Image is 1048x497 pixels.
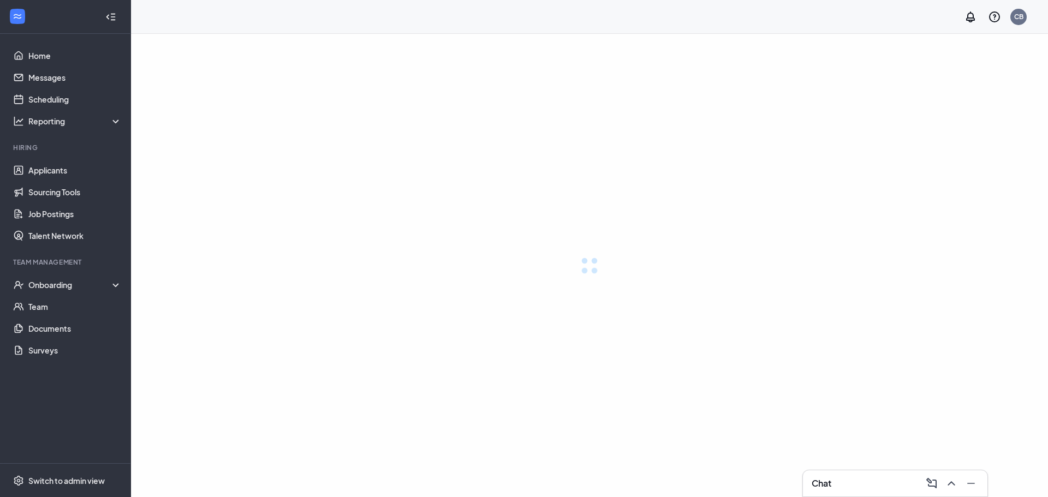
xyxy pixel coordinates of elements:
[28,339,122,361] a: Surveys
[964,10,977,23] svg: Notifications
[105,11,116,22] svg: Collapse
[28,203,122,225] a: Job Postings
[28,88,122,110] a: Scheduling
[28,116,122,127] div: Reporting
[28,67,122,88] a: Messages
[925,477,938,490] svg: ComposeMessage
[13,279,24,290] svg: UserCheck
[961,475,979,492] button: Minimize
[988,10,1001,23] svg: QuestionInfo
[964,477,978,490] svg: Minimize
[13,475,24,486] svg: Settings
[1014,12,1023,21] div: CB
[13,143,120,152] div: Hiring
[28,225,122,247] a: Talent Network
[13,116,24,127] svg: Analysis
[28,318,122,339] a: Documents
[28,159,122,181] a: Applicants
[28,475,105,486] div: Switch to admin view
[812,477,831,489] h3: Chat
[13,258,120,267] div: Team Management
[28,279,122,290] div: Onboarding
[28,181,122,203] a: Sourcing Tools
[12,11,23,22] svg: WorkstreamLogo
[28,296,122,318] a: Team
[942,475,959,492] button: ChevronUp
[922,475,939,492] button: ComposeMessage
[28,45,122,67] a: Home
[945,477,958,490] svg: ChevronUp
